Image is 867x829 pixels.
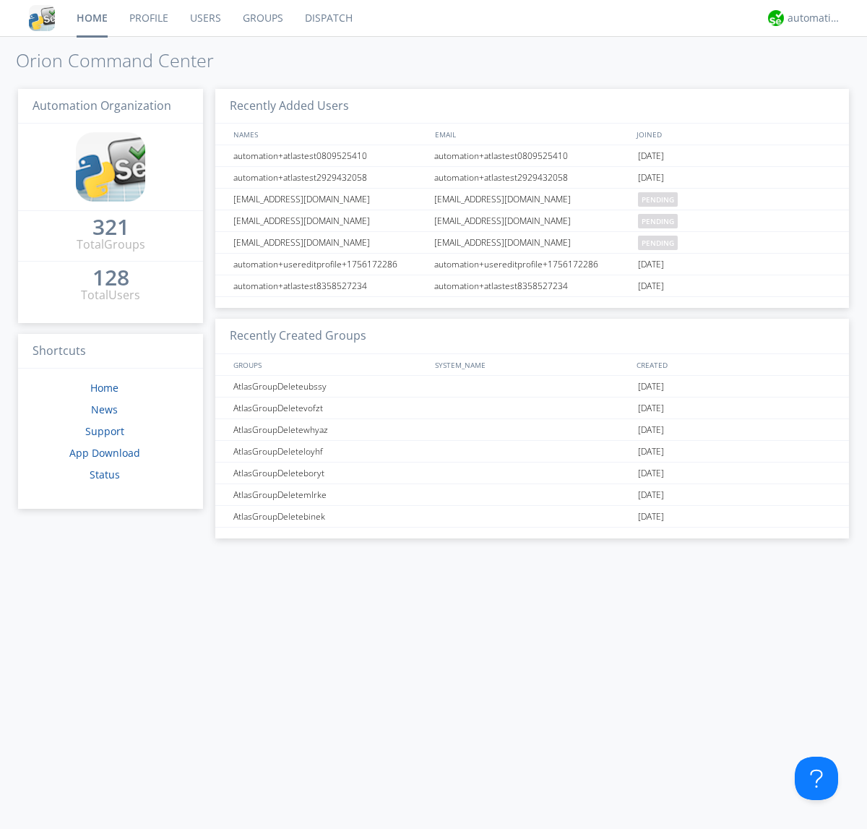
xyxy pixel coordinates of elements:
[230,210,430,231] div: [EMAIL_ADDRESS][DOMAIN_NAME]
[18,334,203,369] h3: Shortcuts
[638,506,664,528] span: [DATE]
[633,124,835,145] div: JOINED
[230,167,430,188] div: automation+atlastest2929432058
[29,5,55,31] img: cddb5a64eb264b2086981ab96f4c1ba7
[215,232,849,254] a: [EMAIL_ADDRESS][DOMAIN_NAME][EMAIL_ADDRESS][DOMAIN_NAME]pending
[215,254,849,275] a: automation+usereditprofile+1756172286automation+usereditprofile+1756172286[DATE]
[215,419,849,441] a: AtlasGroupDeletewhyaz[DATE]
[230,419,430,440] div: AtlasGroupDeletewhyaz
[230,441,430,462] div: AtlasGroupDeleteloyhf
[69,446,140,460] a: App Download
[788,11,842,25] div: automation+atlas
[215,376,849,398] a: AtlasGroupDeleteubssy[DATE]
[638,236,678,250] span: pending
[230,463,430,484] div: AtlasGroupDeleteboryt
[230,189,430,210] div: [EMAIL_ADDRESS][DOMAIN_NAME]
[230,254,430,275] div: automation+usereditprofile+1756172286
[215,319,849,354] h3: Recently Created Groups
[431,189,634,210] div: [EMAIL_ADDRESS][DOMAIN_NAME]
[230,376,430,397] div: AtlasGroupDeleteubssy
[431,254,634,275] div: automation+usereditprofile+1756172286
[230,232,430,253] div: [EMAIL_ADDRESS][DOMAIN_NAME]
[431,124,633,145] div: EMAIL
[90,381,118,395] a: Home
[85,424,124,438] a: Support
[638,275,664,297] span: [DATE]
[638,214,678,228] span: pending
[638,463,664,484] span: [DATE]
[215,89,849,124] h3: Recently Added Users
[230,484,430,505] div: AtlasGroupDeletemlrke
[215,145,849,167] a: automation+atlastest0809525410automation+atlastest0809525410[DATE]
[431,167,634,188] div: automation+atlastest2929432058
[768,10,784,26] img: d2d01cd9b4174d08988066c6d424eccd
[91,403,118,416] a: News
[638,254,664,275] span: [DATE]
[92,220,129,236] a: 321
[638,376,664,398] span: [DATE]
[230,506,430,527] div: AtlasGroupDeletebinek
[230,354,428,375] div: GROUPS
[92,270,129,287] a: 128
[638,192,678,207] span: pending
[215,463,849,484] a: AtlasGroupDeleteboryt[DATE]
[215,275,849,297] a: automation+atlastest8358527234automation+atlastest8358527234[DATE]
[431,210,634,231] div: [EMAIL_ADDRESS][DOMAIN_NAME]
[76,132,145,202] img: cddb5a64eb264b2086981ab96f4c1ba7
[92,220,129,234] div: 321
[77,236,145,253] div: Total Groups
[215,484,849,506] a: AtlasGroupDeletemlrke[DATE]
[638,167,664,189] span: [DATE]
[230,145,430,166] div: automation+atlastest0809525410
[215,210,849,232] a: [EMAIL_ADDRESS][DOMAIN_NAME][EMAIL_ADDRESS][DOMAIN_NAME]pending
[92,270,129,285] div: 128
[90,468,120,481] a: Status
[633,354,835,375] div: CREATED
[638,441,664,463] span: [DATE]
[431,232,634,253] div: [EMAIL_ADDRESS][DOMAIN_NAME]
[230,275,430,296] div: automation+atlastest8358527234
[638,145,664,167] span: [DATE]
[431,354,633,375] div: SYSTEM_NAME
[215,506,849,528] a: AtlasGroupDeletebinek[DATE]
[795,757,838,800] iframe: Toggle Customer Support
[215,441,849,463] a: AtlasGroupDeleteloyhf[DATE]
[230,124,428,145] div: NAMES
[215,167,849,189] a: automation+atlastest2929432058automation+atlastest2929432058[DATE]
[33,98,171,113] span: Automation Organization
[638,398,664,419] span: [DATE]
[431,145,634,166] div: automation+atlastest0809525410
[638,484,664,506] span: [DATE]
[215,398,849,419] a: AtlasGroupDeletevofzt[DATE]
[431,275,634,296] div: automation+atlastest8358527234
[638,419,664,441] span: [DATE]
[215,189,849,210] a: [EMAIL_ADDRESS][DOMAIN_NAME][EMAIL_ADDRESS][DOMAIN_NAME]pending
[81,287,140,304] div: Total Users
[230,398,430,418] div: AtlasGroupDeletevofzt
